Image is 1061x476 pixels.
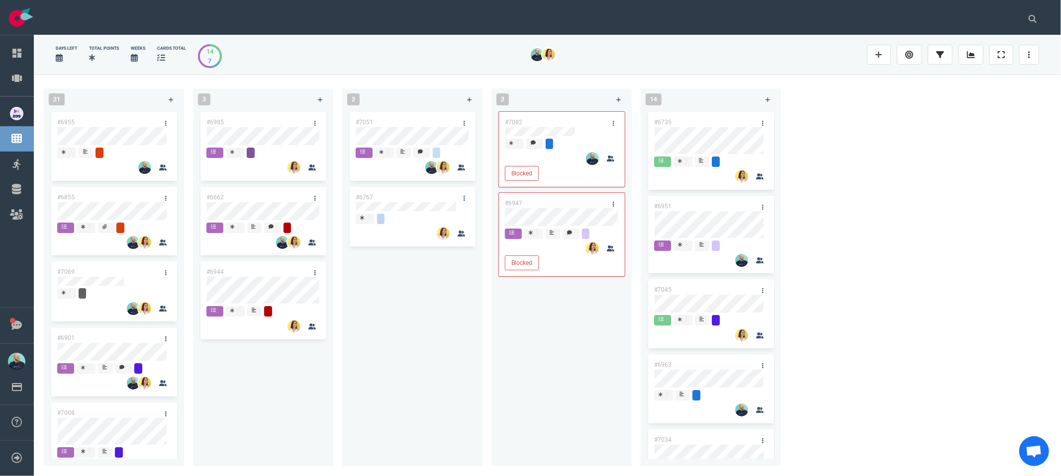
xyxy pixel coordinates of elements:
[531,48,544,61] img: 26
[735,329,748,342] img: 26
[89,45,119,52] div: Total Points
[735,254,748,267] img: 26
[654,119,672,126] a: #6735
[505,119,522,126] a: #7082
[735,170,748,183] img: 26
[288,236,300,249] img: 26
[646,93,662,105] span: 14
[505,255,539,270] button: Blocked
[127,377,140,390] img: 26
[206,47,213,56] div: 14
[542,48,555,61] img: 26
[49,93,65,105] span: 21
[57,409,75,416] a: #7008
[356,194,373,201] a: #6767
[57,334,75,341] a: #6901
[138,302,151,315] img: 26
[1019,436,1049,466] div: Ouvrir le chat
[57,119,75,126] a: #6955
[425,161,438,174] img: 26
[654,203,672,210] a: #6951
[654,361,672,368] a: #6963
[356,119,373,126] a: #7051
[206,56,213,66] div: 7
[288,320,300,333] img: 26
[206,194,224,201] a: #6662
[138,236,151,249] img: 26
[437,161,450,174] img: 26
[57,268,75,275] a: #7069
[496,93,509,105] span: 2
[57,194,75,201] a: #6855
[586,152,599,165] img: 26
[288,161,300,174] img: 26
[56,45,77,52] div: days left
[157,45,186,52] div: cards total
[735,403,748,416] img: 26
[206,119,224,126] a: #6985
[127,236,140,249] img: 26
[347,93,360,105] span: 2
[276,236,289,249] img: 26
[654,436,672,443] a: #7034
[127,302,140,315] img: 26
[505,166,539,181] button: Blocked
[654,286,672,293] a: #7045
[206,268,224,275] a: #6944
[138,161,151,174] img: 26
[505,200,522,207] a: #6947
[437,227,450,240] img: 26
[138,377,151,390] img: 26
[198,93,210,105] span: 3
[586,242,599,255] img: 26
[131,45,145,52] div: Weeks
